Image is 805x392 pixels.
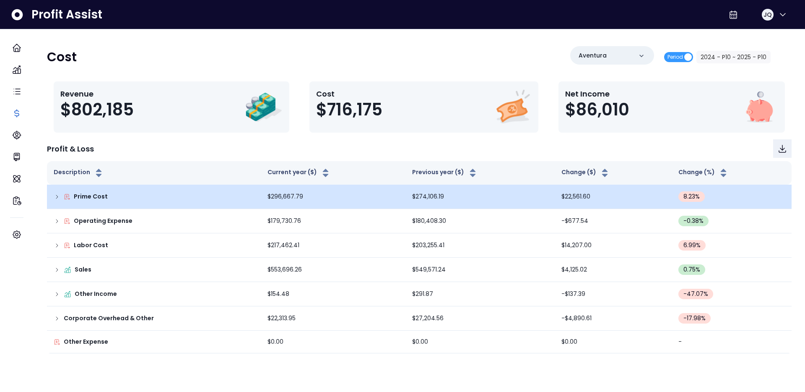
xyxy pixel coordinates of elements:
[60,99,134,120] span: $802,185
[261,306,405,331] td: $22,313.95
[683,192,700,201] span: 8.23 %
[316,88,382,99] p: Cost
[763,10,772,19] span: JQ
[316,99,382,120] span: $716,175
[31,7,102,22] span: Profit Assist
[555,185,672,209] td: $22,561.60
[261,282,405,306] td: $154.48
[555,233,672,258] td: $14,207.00
[683,217,704,225] span: -0.38 %
[696,51,771,63] button: 2024 - P10 ~ 2025 - P10
[565,99,629,120] span: $86,010
[405,282,555,306] td: $291.87
[74,217,132,225] p: Operating Expense
[672,331,792,353] td: -
[555,209,672,233] td: -$677.54
[683,290,708,298] span: -47.07 %
[555,258,672,282] td: $4,125.02
[683,241,701,250] span: 6.99 %
[561,168,610,178] button: Change ($)
[261,185,405,209] td: $296,667.79
[678,168,729,178] button: Change (%)
[555,282,672,306] td: -$137.39
[54,168,104,178] button: Description
[60,88,134,99] p: Revenue
[579,51,607,60] p: Aventura
[261,258,405,282] td: $553,696.26
[74,241,108,250] p: Labor Cost
[405,185,555,209] td: $274,106.19
[267,168,331,178] button: Current year ($)
[683,314,706,323] span: -17.98 %
[245,88,283,126] img: Revenue
[773,139,792,158] button: Download
[261,233,405,258] td: $217,462.41
[74,192,108,201] p: Prime Cost
[405,209,555,233] td: $180,408.30
[555,331,672,353] td: $0.00
[64,337,108,346] p: Other Expense
[47,143,94,154] p: Profit & Loss
[494,88,532,126] img: Cost
[555,306,672,331] td: -$4,890.61
[740,88,778,126] img: Net Income
[405,258,555,282] td: $549,571.24
[261,331,405,353] td: $0.00
[64,314,154,323] p: Corporate Overhead & Other
[683,265,700,274] span: 0.75 %
[75,290,117,298] p: Other Income
[75,265,91,274] p: Sales
[261,209,405,233] td: $179,730.76
[667,52,683,62] span: Period
[47,50,77,65] h2: Cost
[412,168,478,178] button: Previous year ($)
[565,88,629,99] p: Net Income
[405,233,555,258] td: $203,255.41
[405,331,555,353] td: $0.00
[405,306,555,331] td: $27,204.56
